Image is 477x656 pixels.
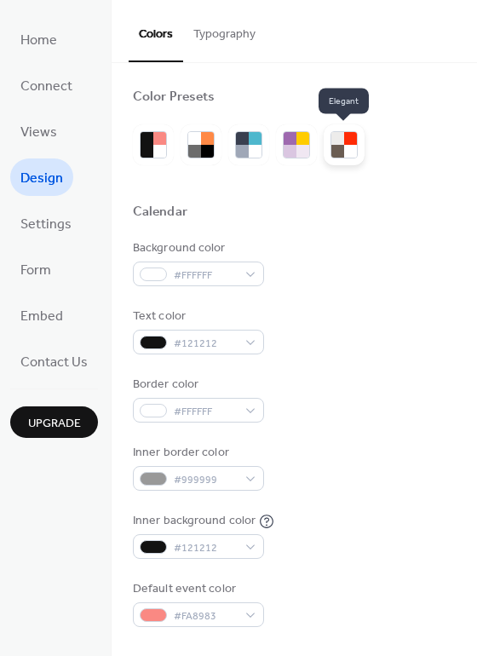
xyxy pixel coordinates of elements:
[20,303,63,331] span: Embed
[133,444,261,462] div: Inner border color
[20,165,63,193] span: Design
[133,308,261,325] div: Text color
[10,20,67,58] a: Home
[10,66,83,104] a: Connect
[174,335,237,353] span: #121212
[20,349,88,377] span: Contact Us
[133,204,187,222] div: Calendar
[133,376,261,394] div: Border color
[174,539,237,557] span: #121212
[319,89,369,114] span: Elegant
[174,471,237,489] span: #999999
[174,403,237,421] span: #FFFFFF
[10,296,73,334] a: Embed
[133,89,215,106] div: Color Presets
[133,512,256,530] div: Inner background color
[174,607,237,625] span: #FA8983
[10,112,67,150] a: Views
[10,204,82,242] a: Settings
[10,342,98,380] a: Contact Us
[133,580,261,598] div: Default event color
[133,239,261,257] div: Background color
[174,267,237,285] span: #FFFFFF
[10,158,73,196] a: Design
[20,73,72,101] span: Connect
[20,27,57,55] span: Home
[10,406,98,438] button: Upgrade
[10,250,61,288] a: Form
[20,211,72,239] span: Settings
[28,415,81,433] span: Upgrade
[20,119,57,147] span: Views
[20,257,51,285] span: Form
